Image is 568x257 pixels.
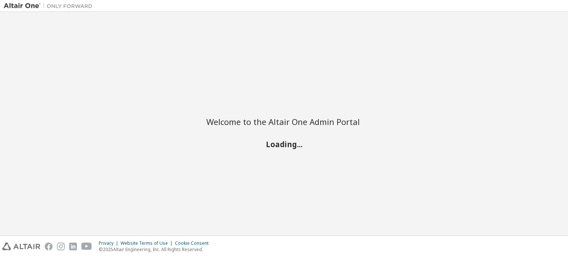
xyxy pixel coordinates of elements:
[99,240,121,246] div: Privacy
[2,243,40,250] img: altair_logo.svg
[69,243,77,250] img: linkedin.svg
[99,246,213,253] p: © 2025 Altair Engineering, Inc. All Rights Reserved.
[57,243,65,250] img: instagram.svg
[81,243,92,250] img: youtube.svg
[206,139,362,149] h2: Loading...
[206,116,362,127] h2: Welcome to the Altair One Admin Portal
[175,240,213,246] div: Cookie Consent
[4,2,96,10] img: Altair One
[45,243,53,250] img: facebook.svg
[121,240,175,246] div: Website Terms of Use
